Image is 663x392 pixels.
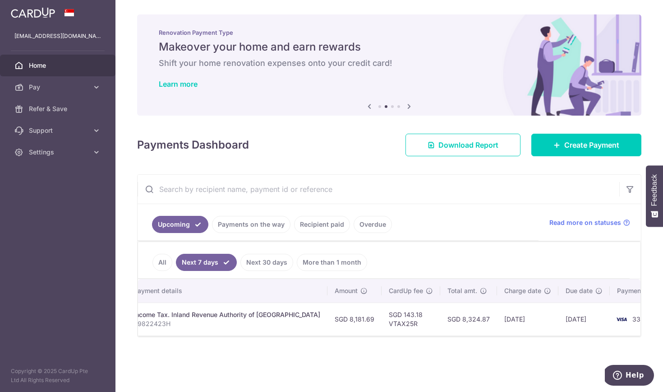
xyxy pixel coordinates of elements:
[152,254,172,271] a: All
[29,83,88,92] span: Pay
[354,216,392,233] a: Overdue
[212,216,290,233] a: Payments on the way
[29,126,88,135] span: Support
[138,175,619,204] input: Search by recipient name, payment id or reference
[605,365,654,387] iframe: Opens a widget where you can find more information
[29,61,88,70] span: Home
[549,218,621,227] span: Read more on statuses
[497,303,558,336] td: [DATE]
[152,216,208,233] a: Upcoming
[240,254,293,271] a: Next 30 days
[447,286,477,295] span: Total amt.
[134,319,320,328] p: S9822423H
[159,40,620,54] h5: Makeover your home and earn rewards
[11,7,55,18] img: CardUp
[405,134,520,156] a: Download Report
[137,14,641,116] img: Renovation banner
[566,286,593,295] span: Due date
[126,279,327,303] th: Payment details
[134,310,320,319] div: Income Tax. Inland Revenue Authority of [GEOGRAPHIC_DATA]
[29,104,88,113] span: Refer & Save
[159,58,620,69] h6: Shift your home renovation expenses onto your credit card!
[137,137,249,153] h4: Payments Dashboard
[632,315,648,323] span: 3354
[176,254,237,271] a: Next 7 days
[327,303,382,336] td: SGD 8,181.69
[549,218,630,227] a: Read more on statuses
[531,134,641,156] a: Create Payment
[382,303,440,336] td: SGD 143.18 VTAX25R
[14,32,101,41] p: [EMAIL_ADDRESS][DOMAIN_NAME]
[389,286,423,295] span: CardUp fee
[294,216,350,233] a: Recipient paid
[297,254,367,271] a: More than 1 month
[438,140,498,150] span: Download Report
[558,303,610,336] td: [DATE]
[159,79,198,89] a: Learn more
[504,286,541,295] span: Charge date
[564,140,619,150] span: Create Payment
[612,314,631,325] img: Bank Card
[159,29,620,36] p: Renovation Payment Type
[335,286,358,295] span: Amount
[650,174,658,206] span: Feedback
[440,303,497,336] td: SGD 8,324.87
[646,165,663,227] button: Feedback - Show survey
[29,148,88,157] span: Settings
